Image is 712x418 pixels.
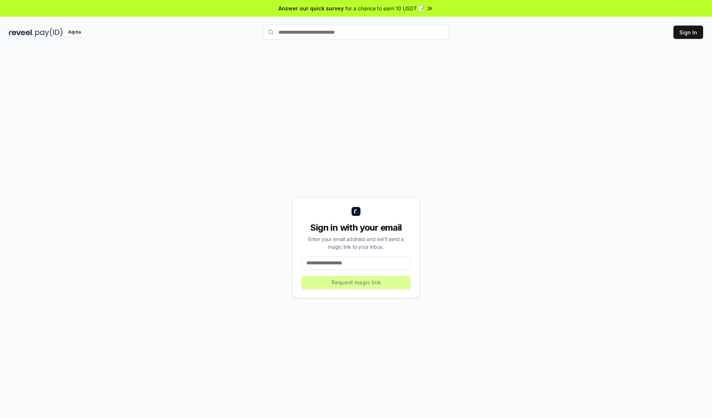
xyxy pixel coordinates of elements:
div: Enter your email address and we’ll send a magic link to your inbox. [301,235,411,251]
div: Alpha [64,28,85,37]
span: for a chance to earn 10 USDT 📝 [345,4,425,12]
button: Sign In [673,26,703,39]
span: Answer our quick survey [278,4,344,12]
img: pay_id [35,28,63,37]
div: Sign in with your email [301,222,411,234]
img: logo_small [352,207,360,216]
img: reveel_dark [9,28,34,37]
